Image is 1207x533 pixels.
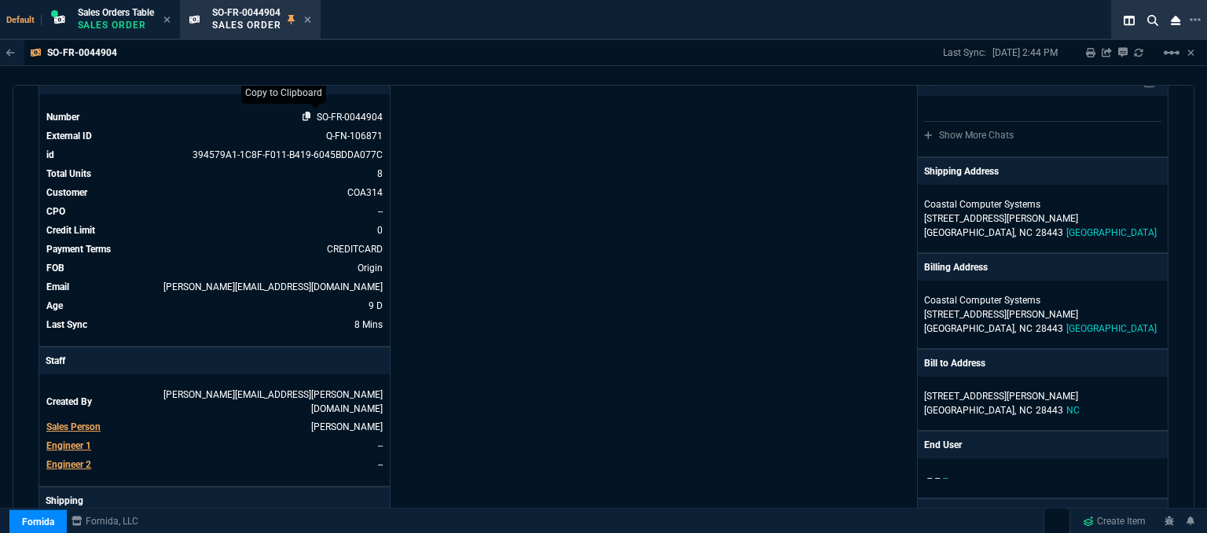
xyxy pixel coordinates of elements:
span: See Marketplace Order [193,149,383,160]
span: External ID [46,130,92,142]
nx-icon: Open New Tab [1190,13,1201,28]
tr: undefined [46,222,383,238]
span: NC [1019,227,1033,238]
tr: 9/19/25 => 2:44 PM [46,317,383,333]
p: Shipping Address [924,164,999,178]
tr: undefined [46,260,383,276]
span: 0 [377,225,383,236]
p: [STREET_ADDRESS][PERSON_NAME] [924,389,1161,403]
tr: chris@mypcpro.com [46,279,383,295]
span: 28443 [1036,323,1063,334]
span: ROSS [311,421,383,432]
nx-icon: Close Tab [304,14,311,27]
span: -- [935,472,940,483]
tr: 9/10/25 => 7:00 PM [46,298,383,314]
span: [GEOGRAPHIC_DATA], [924,323,1016,334]
p: Billing Address [924,260,988,274]
span: Payment Terms [46,244,111,255]
tr: See Marketplace Order [46,128,383,144]
p: [STREET_ADDRESS][PERSON_NAME] [924,211,1161,226]
tr: undefined [46,241,383,257]
a: COA314 [347,187,383,198]
span: [GEOGRAPHIC_DATA], [924,227,1016,238]
span: 9/19/25 => 2:44 PM [354,319,383,330]
a: Hide Workbench [1187,46,1194,59]
span: NC [1019,405,1033,416]
span: 28443 [1036,227,1063,238]
tr: See Marketplace Order [46,109,383,125]
p: Sales Order [212,19,281,31]
a: See Marketplace Order [326,130,383,142]
span: NC [1066,405,1080,416]
p: Shortcuts [918,499,1168,526]
span: [GEOGRAPHIC_DATA], [924,405,1016,416]
span: Customer [46,187,87,198]
p: SO-FR-0044904 [47,46,117,59]
p: Last Sync: [943,46,992,59]
tr: undefined [46,419,383,435]
nx-icon: Search [1141,11,1165,30]
span: 9/10/25 => 7:00 PM [369,300,383,311]
span: Age [46,300,63,311]
span: 8 [377,168,383,179]
a: msbcCompanyName [67,514,143,528]
span: -- [927,472,932,483]
span: Number [46,112,79,123]
p: Staff [39,347,390,374]
span: Total Units [46,168,91,179]
span: Credit Limit [46,225,95,236]
a: -- [378,206,383,217]
p: [DATE] 2:44 PM [992,46,1058,59]
span: See Marketplace Order [317,112,383,123]
span: FOB [46,263,64,274]
p: Coastal Computer Systems [924,293,1075,307]
span: [GEOGRAPHIC_DATA] [1066,227,1157,238]
nx-icon: Close Tab [163,14,171,27]
span: Origin [358,263,383,274]
p: Shipping [39,487,390,514]
span: Last Sync [46,319,87,330]
span: Default [6,15,42,25]
p: End User [924,438,962,452]
tr: undefined [46,204,383,219]
span: -- [943,472,948,483]
span: NC [1019,323,1033,334]
mat-icon: Example home icon [1162,43,1181,62]
p: Coastal Computer Systems [924,197,1075,211]
p: [STREET_ADDRESS][PERSON_NAME] [924,307,1161,322]
span: Email [46,281,69,292]
nx-icon: Split Panels [1117,11,1141,30]
span: CPO [46,206,65,217]
p: Bill to Address [924,356,985,370]
nx-icon: Back to Table [6,47,15,58]
span: Sales Orders Table [78,7,154,18]
tr: undefined [46,387,383,417]
span: [GEOGRAPHIC_DATA] [1066,323,1157,334]
span: Created By [46,396,92,407]
span: -- [378,440,383,451]
span: CREDITCARD [327,244,383,255]
nx-icon: Close Workbench [1165,11,1187,30]
span: -- [378,459,383,470]
a: Create Item [1077,509,1152,533]
tr: See Marketplace Order [46,147,383,163]
tr: undefined [46,185,383,200]
tr: undefined [46,166,383,182]
span: chris@mypcpro.com [163,281,383,292]
a: Show More Chats [924,130,1014,141]
span: SO-FR-0044904 [212,7,281,18]
p: Sales Order [78,19,154,31]
span: 28443 [1036,405,1063,416]
span: id [46,149,54,160]
span: FIONA.ROSSI@FORNIDA.COM [163,389,383,414]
